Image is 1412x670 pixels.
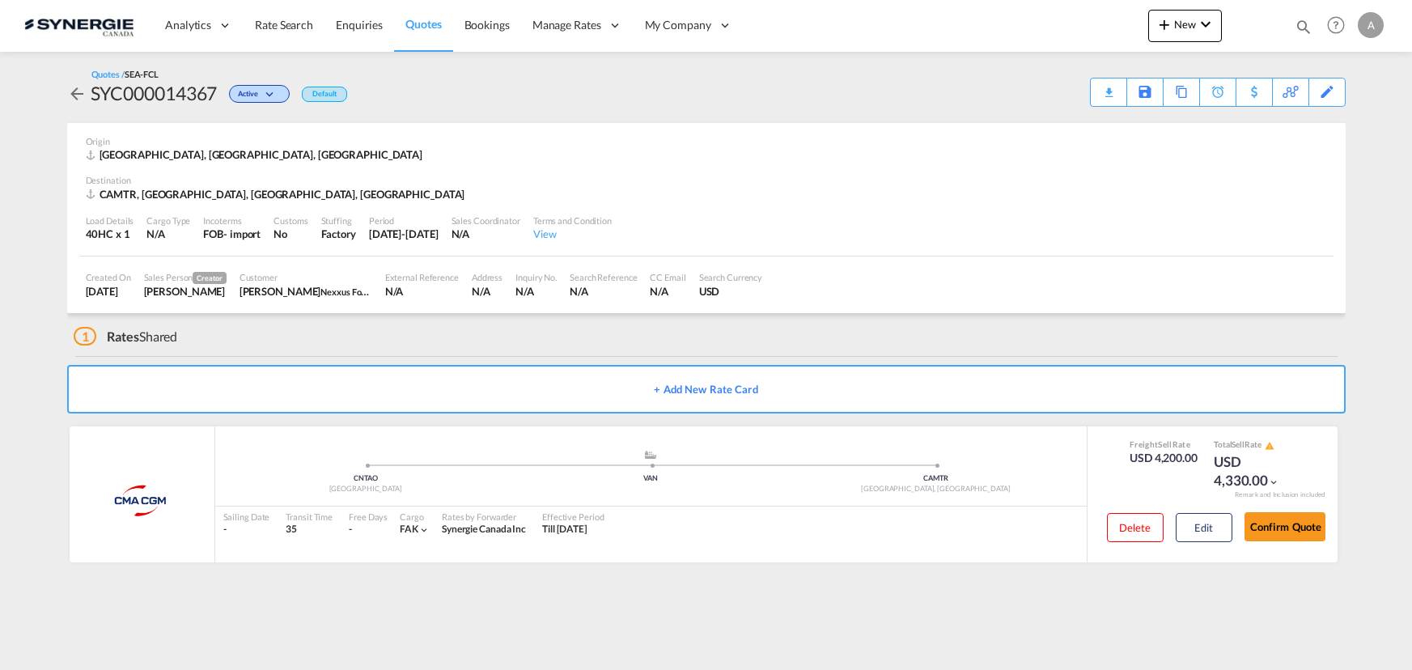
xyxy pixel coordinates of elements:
div: Search Reference [570,271,637,283]
div: Default [302,87,346,102]
div: N/A [515,284,557,299]
div: Transit Time [286,511,333,523]
button: icon-alert [1263,439,1274,452]
div: - [349,523,352,536]
span: Quotes [405,17,441,31]
span: Creator [193,272,226,284]
div: A [1358,12,1384,38]
div: Change Status Here [229,85,290,103]
div: FOB [203,227,223,241]
div: Freight Rate [1130,439,1198,450]
button: icon-plus 400-fgNewicon-chevron-down [1148,10,1222,42]
div: - import [223,227,261,241]
div: Save As Template [1127,78,1163,106]
div: SYC000014367 [91,80,218,106]
span: 1 [74,327,97,346]
button: Confirm Quote [1245,512,1325,541]
div: Shared [74,328,178,346]
span: Rates [107,329,139,344]
div: Total Rate [1214,439,1295,452]
div: Terms and Condition [533,214,612,227]
div: Till 06 Sep 2025 [542,523,587,536]
img: 1f56c880d42311ef80fc7dca854c8e59.png [24,7,134,44]
md-icon: icon-alert [1265,441,1274,451]
div: CNTAO [223,473,508,484]
div: External Reference [385,271,459,283]
span: Rate Search [255,18,313,32]
div: Address [472,271,502,283]
div: Destination [86,174,1327,186]
div: VAN [508,473,793,484]
md-icon: icon-plus 400-fg [1155,15,1174,34]
div: Customer [240,271,372,283]
span: My Company [645,17,711,33]
div: Free Days [349,511,388,523]
div: N/A [570,284,637,299]
div: Created On [86,271,131,283]
div: CAMTR [793,473,1078,484]
md-icon: icon-download [1099,81,1118,93]
div: Cargo Type [146,214,190,227]
div: Quote PDF is not available at this time [1099,78,1118,93]
div: Sales Person [144,271,227,284]
button: + Add New Rate Card [67,365,1346,413]
span: New [1155,18,1215,31]
div: Rosa Ho [144,284,227,299]
div: Stuffing [321,214,356,227]
div: Synergie Canada Inc [442,523,526,536]
div: N/A [146,227,190,241]
div: CAMTR, Montreal, QC, Americas [86,187,469,201]
div: Rates by Forwarder [442,511,526,523]
div: Search Currency [699,271,763,283]
div: USD [699,284,763,299]
div: 40HC x 1 [86,227,134,241]
div: Change Status Here [217,80,294,106]
button: Edit [1176,513,1232,542]
md-icon: icon-chevron-down [1268,477,1279,488]
md-icon: icon-magnify [1295,18,1312,36]
div: CC Email [650,271,685,283]
md-icon: assets/icons/custom/ship-fill.svg [641,451,660,459]
div: Customs [273,214,307,227]
div: Period [369,214,439,227]
div: Incoterms [203,214,261,227]
span: Analytics [165,17,211,33]
div: icon-magnify [1295,18,1312,42]
div: N/A [385,284,459,299]
div: [GEOGRAPHIC_DATA], [GEOGRAPHIC_DATA] [793,484,1078,494]
md-icon: icon-chevron-down [1196,15,1215,34]
span: [GEOGRAPHIC_DATA], [GEOGRAPHIC_DATA], [GEOGRAPHIC_DATA] [100,148,423,161]
div: 35 [286,523,333,536]
div: View [533,227,612,241]
div: N/A [452,227,520,241]
div: Origin [86,135,1327,147]
span: Synergie Canada Inc [442,523,526,535]
span: Sell [1232,439,1245,449]
button: Delete [1107,513,1164,542]
div: N/A [472,284,502,299]
div: Cargo [400,511,430,523]
div: - [223,523,270,536]
md-icon: icon-chevron-down [262,91,282,100]
div: USD 4,200.00 [1130,450,1198,466]
span: Help [1322,11,1350,39]
div: Remark and Inclusion included [1223,490,1338,499]
span: Manage Rates [532,17,601,33]
div: Quotes /SEA-FCL [91,68,159,80]
div: CNTAO, Qingdao, Asia Pacific [86,147,427,162]
div: Effective Period [542,511,604,523]
div: Help [1322,11,1358,40]
div: USD 4,330.00 [1214,452,1295,491]
div: Sales Coordinator [452,214,520,227]
div: 6 Sep 2025 [369,227,439,241]
span: Sell [1158,439,1172,449]
div: Richard Brazeau [240,284,372,299]
span: SEA-FCL [125,69,159,79]
img: CMA CGM [100,481,182,521]
span: FAK [400,523,418,535]
div: N/A [650,284,685,299]
div: Load Details [86,214,134,227]
div: Inquiry No. [515,271,557,283]
div: Sailing Date [223,511,270,523]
